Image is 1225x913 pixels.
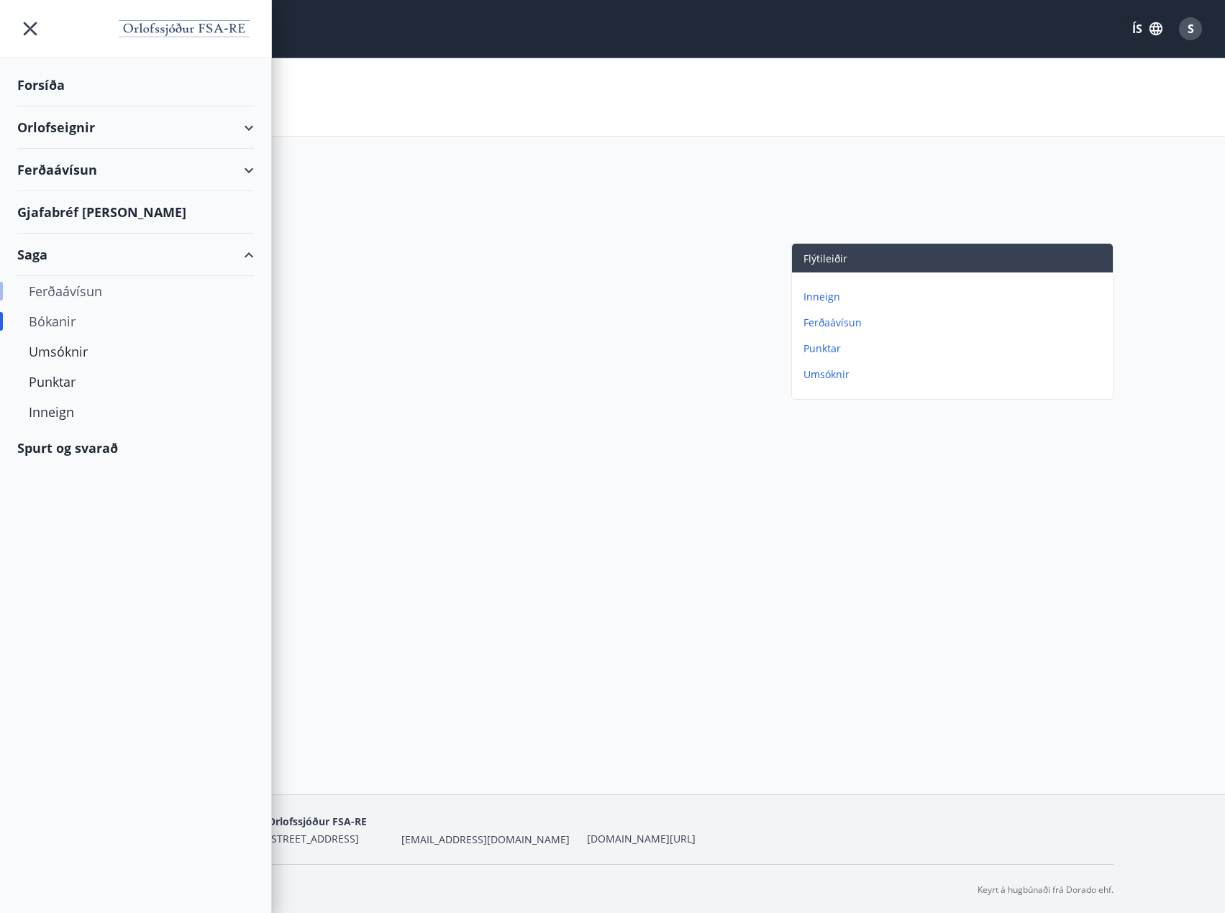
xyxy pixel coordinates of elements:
[17,191,254,234] div: Gjafabréf [PERSON_NAME]
[29,276,242,306] div: Ferðaávísun
[29,397,242,427] div: Inneign
[803,252,847,265] span: Flýtileiðir
[268,815,367,828] span: Orlofssjóður FSA-RE
[17,64,254,106] div: Forsíða
[17,16,43,42] button: menu
[29,336,242,367] div: Umsóknir
[29,306,242,336] div: Bókanir
[401,832,570,847] span: [EMAIL_ADDRESS][DOMAIN_NAME]
[803,341,1107,356] p: Punktar
[803,367,1107,382] p: Umsóknir
[1188,21,1194,37] span: S
[803,316,1107,330] p: Ferðaávísun
[29,367,242,397] div: Punktar
[17,427,254,469] div: Spurt og svarað
[803,290,1107,304] p: Inneign
[978,884,1114,896] p: Keyrt á hugbúnaði frá Dorado ehf.
[17,149,254,191] div: Ferðaávísun
[17,106,254,149] div: Orlofseignir
[1124,16,1170,42] button: ÍS
[114,16,254,45] img: union_logo
[1173,12,1208,46] button: S
[268,832,359,845] span: [STREET_ADDRESS]
[17,234,254,276] div: Saga
[587,832,696,845] a: [DOMAIN_NAME][URL]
